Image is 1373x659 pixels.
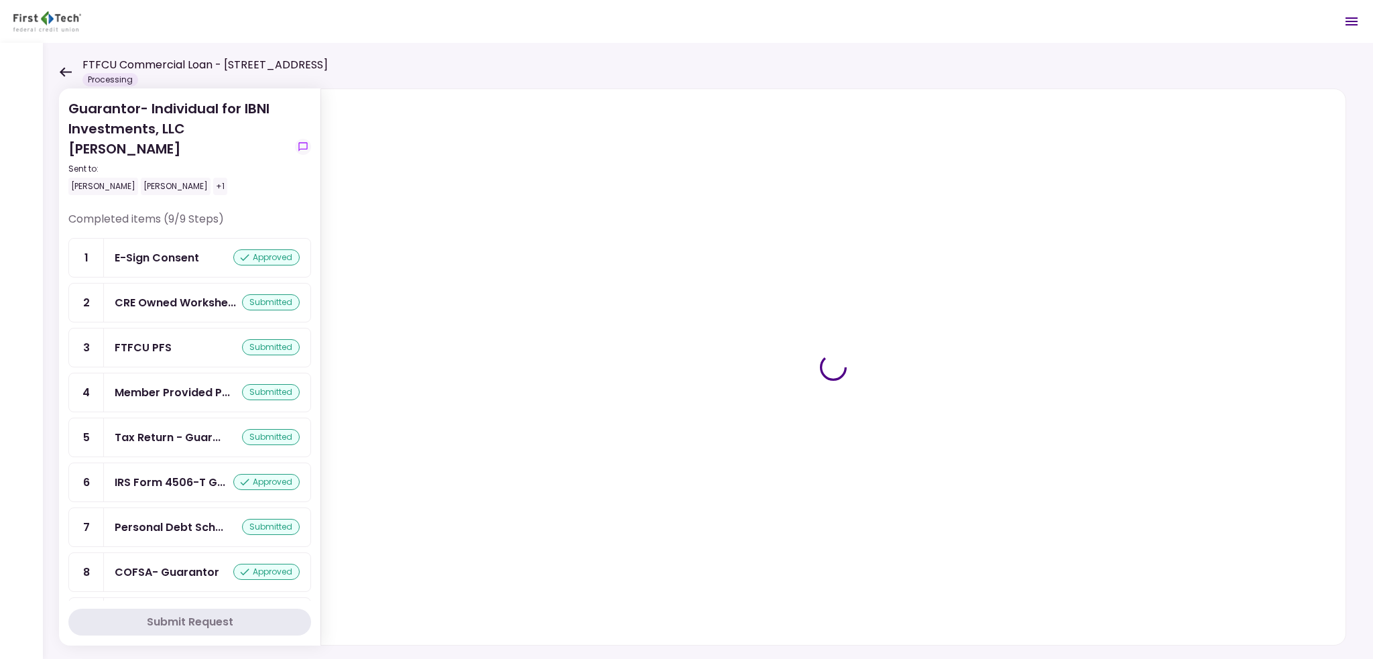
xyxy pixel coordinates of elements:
[68,609,311,636] button: Submit Request
[68,507,311,547] a: 7Personal Debt Schedulesubmitted
[68,328,311,367] a: 3FTFCU PFSsubmitted
[115,429,221,446] div: Tax Return - Guarantor
[68,163,290,175] div: Sent to:
[69,463,104,501] div: 6
[1335,5,1368,38] button: Open menu
[13,11,81,32] img: Partner icon
[242,294,300,310] div: submitted
[115,564,219,581] div: COFSA- Guarantor
[213,178,227,195] div: +1
[233,249,300,265] div: approved
[69,239,104,277] div: 1
[69,373,104,412] div: 4
[242,429,300,445] div: submitted
[68,418,311,457] a: 5Tax Return - Guarantorsubmitted
[82,73,138,86] div: Processing
[242,384,300,400] div: submitted
[69,553,104,591] div: 8
[242,519,300,535] div: submitted
[295,139,311,155] button: show-messages
[68,99,290,195] div: Guarantor- Individual for IBNI Investments, LLC [PERSON_NAME]
[115,384,230,401] div: Member Provided PFS
[69,418,104,457] div: 5
[69,284,104,322] div: 2
[115,339,172,356] div: FTFCU PFS
[69,328,104,367] div: 3
[68,211,311,238] div: Completed items (9/9 Steps)
[147,614,233,630] div: Submit Request
[68,463,311,502] a: 6IRS Form 4506-T Guarantorapproved
[69,598,104,636] div: 9
[69,508,104,546] div: 7
[115,249,199,266] div: E-Sign Consent
[233,474,300,490] div: approved
[82,57,328,73] h1: FTFCU Commercial Loan - [STREET_ADDRESS]
[68,552,311,592] a: 8COFSA- Guarantorapproved
[115,519,223,536] div: Personal Debt Schedule
[115,294,236,311] div: CRE Owned Worksheet
[68,178,138,195] div: [PERSON_NAME]
[68,238,311,278] a: 1E-Sign Consentapproved
[68,597,311,637] a: 9Liquidity Statements - Guarantorsubmitted
[233,564,300,580] div: approved
[68,373,311,412] a: 4Member Provided PFSsubmitted
[115,474,225,491] div: IRS Form 4506-T Guarantor
[141,178,211,195] div: [PERSON_NAME]
[68,283,311,322] a: 2CRE Owned Worksheetsubmitted
[242,339,300,355] div: submitted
